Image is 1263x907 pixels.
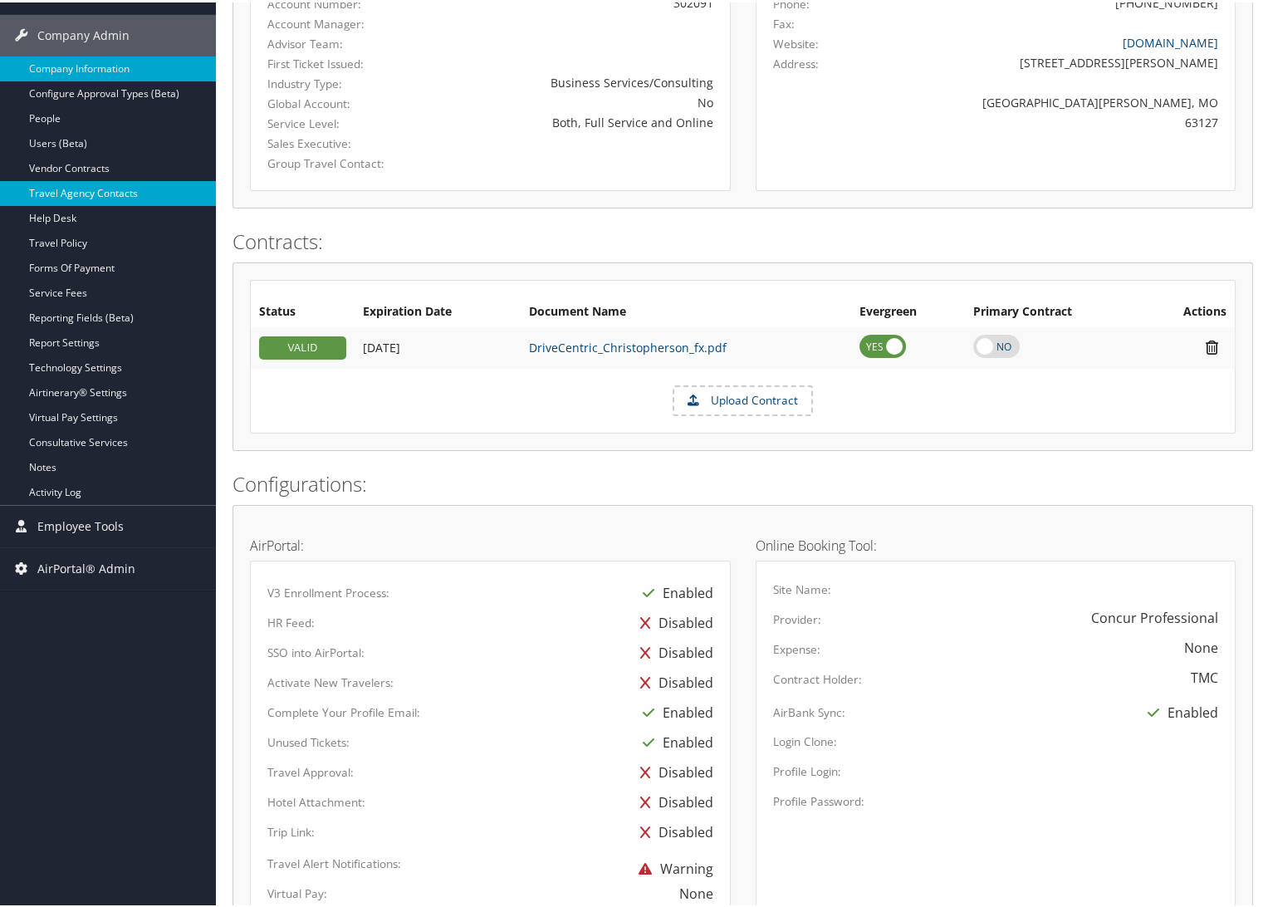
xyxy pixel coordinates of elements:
span: Company Admin [37,12,130,54]
label: Expense: [773,639,820,655]
div: Disabled [632,635,713,665]
div: No [424,91,713,109]
span: AirPortal® Admin [37,546,135,587]
label: Upload Contract [674,385,811,413]
div: VALID [259,334,346,357]
div: Disabled [632,815,713,845]
label: SSO into AirPortal: [267,642,365,659]
label: Sales Executive: [267,133,399,150]
a: DriveCentric_Christopherson_fx.pdf [529,337,727,353]
label: Profile Password: [773,791,864,807]
label: Group Travel Contact: [267,153,399,169]
span: [DATE] [363,337,400,353]
label: Website: [773,33,819,50]
div: Enabled [634,576,713,605]
label: Profile Login: [773,761,841,777]
label: Activate New Travelers: [267,672,394,689]
th: Primary Contract [965,295,1143,325]
label: Industry Type: [267,73,399,90]
label: Site Name: [773,579,831,596]
label: Unused Tickets: [267,732,350,748]
div: Enabled [634,725,713,755]
div: Disabled [632,665,713,695]
h4: Online Booking Tool: [756,537,1236,550]
h2: Contracts: [233,225,1253,253]
th: Status [251,295,355,325]
div: TMC [1191,665,1218,685]
span: Employee Tools [37,503,124,545]
th: Actions [1143,295,1235,325]
label: Trip Link: [267,821,315,838]
label: Complete Your Profile Email: [267,702,420,718]
label: AirBank Sync: [773,702,845,718]
div: 63127 [890,111,1218,129]
label: Global Account: [267,93,399,110]
div: None [679,881,713,901]
th: Evergreen [851,295,965,325]
div: Both, Full Service and Online [424,111,713,129]
div: None [1184,635,1218,655]
i: Remove Contract [1197,336,1226,354]
a: [DOMAIN_NAME] [1123,32,1218,48]
label: V3 Enrollment Process: [267,582,389,599]
div: Enabled [1139,695,1218,725]
label: Service Level: [267,113,399,130]
label: Contract Holder: [773,669,862,685]
label: Travel Alert Notifications: [267,853,401,870]
label: Fax: [773,13,795,30]
div: [GEOGRAPHIC_DATA][PERSON_NAME], MO [890,91,1218,109]
th: Document Name [521,295,851,325]
h4: AirPortal: [250,537,731,550]
label: Address: [773,53,819,70]
label: First Ticket Issued: [267,53,399,70]
div: Add/Edit Date [363,338,512,353]
div: Disabled [632,755,713,785]
div: Disabled [632,605,713,635]
div: [STREET_ADDRESS][PERSON_NAME] [890,51,1218,69]
label: Provider: [773,609,821,625]
div: Enabled [634,695,713,725]
label: HR Feed: [267,612,315,629]
label: Travel Approval: [267,762,354,778]
th: Expiration Date [355,295,521,325]
div: Business Services/Consulting [424,71,713,89]
h2: Configurations: [233,468,1253,496]
div: Concur Professional [1091,605,1218,625]
label: Advisor Team: [267,33,399,50]
label: Virtual Pay: [267,883,327,900]
label: Account Manager: [267,13,399,30]
label: Hotel Attachment: [267,792,365,808]
div: Disabled [632,785,713,815]
span: Warning [630,857,713,875]
label: Login Clone: [773,731,837,748]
